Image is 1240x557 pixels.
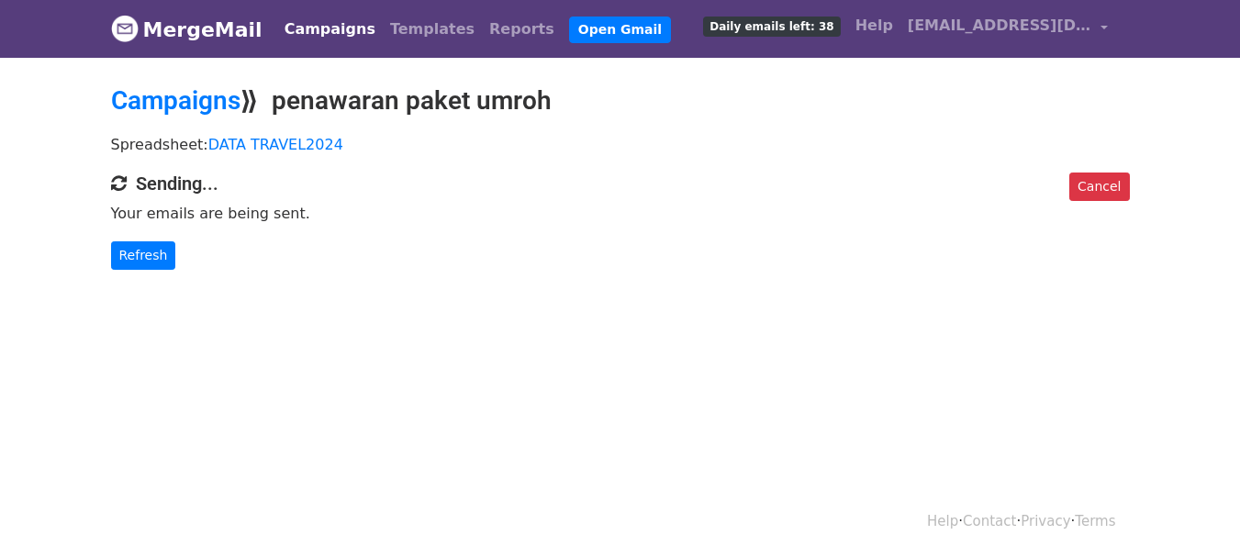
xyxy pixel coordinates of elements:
[900,7,1115,50] a: [EMAIL_ADDRESS][DOMAIN_NAME]
[111,204,1130,223] p: Your emails are being sent.
[1021,513,1070,529] a: Privacy
[111,85,1130,117] h2: ⟫ penawaran paket umroh
[703,17,840,37] span: Daily emails left: 38
[111,85,240,116] a: Campaigns
[908,15,1091,37] span: [EMAIL_ADDRESS][DOMAIN_NAME]
[696,7,847,44] a: Daily emails left: 38
[277,11,383,48] a: Campaigns
[208,136,343,153] a: DATA TRAVEL2024
[1075,513,1115,529] a: Terms
[927,513,958,529] a: Help
[111,15,139,42] img: MergeMail logo
[569,17,671,43] a: Open Gmail
[848,7,900,44] a: Help
[111,10,263,49] a: MergeMail
[111,173,1130,195] h4: Sending...
[111,135,1130,154] p: Spreadsheet:
[1069,173,1129,201] a: Cancel
[963,513,1016,529] a: Contact
[482,11,562,48] a: Reports
[111,241,176,270] a: Refresh
[383,11,482,48] a: Templates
